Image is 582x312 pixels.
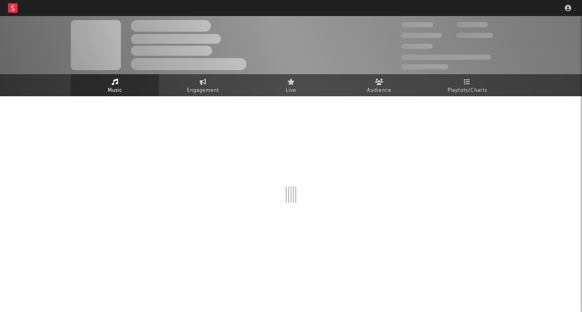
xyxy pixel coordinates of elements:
span: 100,000 [456,22,488,27]
span: 1,000,000 [456,33,493,38]
a: Engagement [159,74,247,96]
span: Playlists/Charts [448,86,487,95]
span: Live [286,86,296,95]
a: Live [247,74,335,96]
span: Engagement [187,86,219,95]
span: 50,000,000 Monthly Listeners [401,55,491,60]
a: Audience [335,74,423,96]
span: Audience [367,86,391,95]
a: Music [71,74,159,96]
span: 300,000 [401,22,433,27]
span: 50,000,000 [401,33,442,38]
span: 100,000 [401,44,433,49]
span: Jump Score: 85.0 [401,64,448,69]
a: Playlists/Charts [423,74,511,96]
span: Music [108,86,122,95]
